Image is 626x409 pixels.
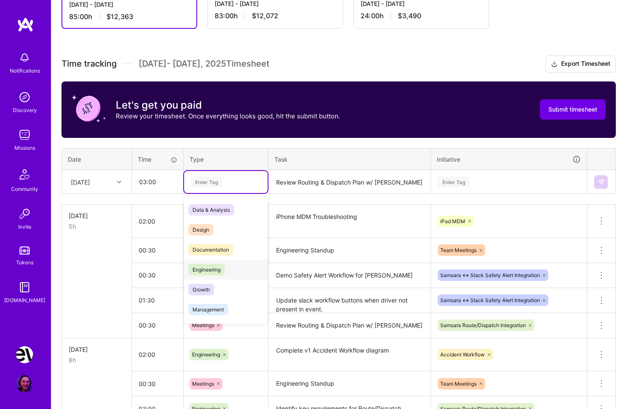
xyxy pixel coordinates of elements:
[545,56,616,73] button: Export Timesheet
[61,59,117,69] span: Time tracking
[132,289,183,311] input: HH:MM
[4,296,45,305] div: [DOMAIN_NAME]
[17,17,34,32] img: logo
[18,222,31,231] div: Invite
[269,314,430,337] textarea: Review Routing & Dispatch Plan w/ [PERSON_NAME]
[16,126,33,143] img: teamwork
[188,204,234,216] span: Data & Analysis
[598,179,604,185] img: Submit
[16,346,33,363] img: Nevoya: Principal Problem Solver for Zero-Emissions Logistics Company
[398,11,421,20] span: $3,490
[69,222,125,231] div: 5h
[192,351,220,358] span: Engineering
[192,322,214,328] span: Meetings
[69,12,190,21] div: 85:00 h
[440,272,540,278] span: Samsara <-> Slack Safety Alert Integration
[138,155,177,164] div: Time
[269,239,430,262] textarea: Engineering Standup
[252,11,278,20] span: $12,072
[72,92,106,126] img: coin
[269,264,430,287] textarea: Demo Safety Alert Workflow for [PERSON_NAME]
[440,351,485,358] span: Accident Workflow
[14,164,35,185] img: Community
[548,105,597,114] span: Submit timesheet
[132,343,183,366] input: HH:MM
[16,49,33,66] img: bell
[10,66,40,75] div: Notifications
[106,12,133,21] span: $12,363
[20,247,30,255] img: tokens
[69,356,125,364] div: 8h
[71,177,90,186] div: [DATE]
[551,60,558,69] i: icon Download
[13,106,37,115] div: Discovery
[132,264,183,286] input: HH:MM
[16,89,33,106] img: discovery
[14,346,35,363] a: Nevoya: Principal Problem Solver for Zero-Emissions Logistics Company
[191,175,222,188] div: Enter Tag
[192,381,214,387] span: Meetings
[215,11,336,20] div: 83:00 h
[132,210,183,233] input: HH:MM
[16,258,34,267] div: Tokens
[16,375,33,392] img: User Avatar
[269,289,430,312] textarea: Update slack workflow buttons when driver not present in event.
[117,180,121,184] i: icon Chevron
[440,322,526,328] span: Samsara Route/Dispatch Integration
[188,244,233,255] span: Documentation
[132,239,183,261] input: HH:MM
[16,205,33,222] img: Invite
[188,284,214,295] span: Growth
[440,381,477,387] span: Team Meetings
[14,375,35,392] a: User Avatar
[269,372,430,395] textarea: Engineering Standup
[440,297,540,303] span: Samsara <-> Slack Safety Alert Integration
[116,112,340,120] p: Review your timesheet. Once everything looks good, hit the submit button.
[139,59,269,69] span: [DATE] - [DATE] , 2025 Timesheet
[69,345,125,354] div: [DATE]
[269,339,430,371] textarea: Complete v1 Accident Workflow diagram
[438,175,469,188] div: Enter Tag
[11,185,38,193] div: Community
[540,99,606,120] button: Submit timesheet
[16,279,33,296] img: guide book
[14,143,35,152] div: Missions
[69,211,125,220] div: [DATE]
[188,224,213,235] span: Design
[268,148,431,170] th: Task
[188,304,228,315] span: Management
[437,154,581,164] div: Initiative
[269,205,430,237] textarea: iPhone MDM Troubleshooting
[440,247,477,253] span: Team Meetings
[188,264,225,275] span: Engineering
[440,218,465,224] span: iPad MDM
[361,11,482,20] div: 24:00 h
[62,148,132,170] th: Date
[184,148,268,170] th: Type
[132,314,183,336] input: HH:MM
[116,99,340,112] h3: Let's get you paid
[132,171,183,193] input: HH:MM
[132,373,183,395] input: HH:MM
